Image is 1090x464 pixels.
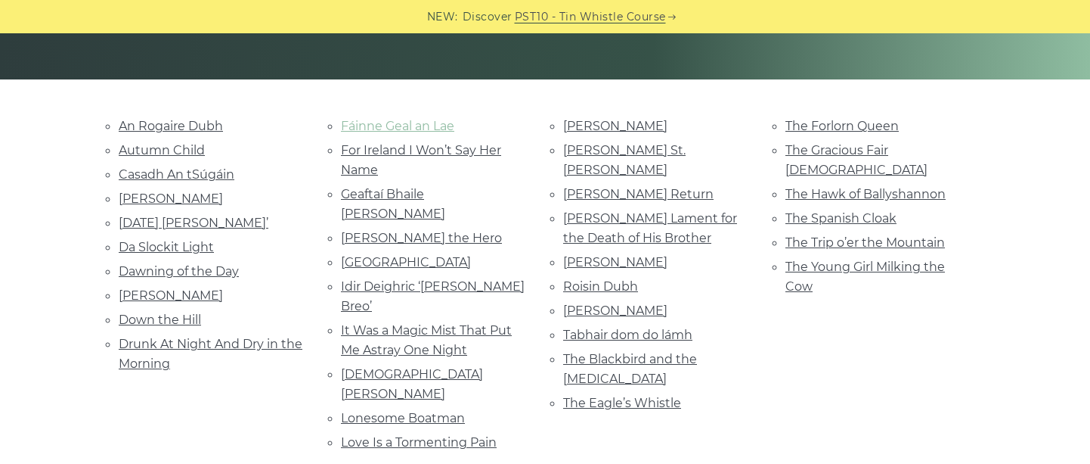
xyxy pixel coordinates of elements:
a: [PERSON_NAME] [119,192,223,206]
a: Da Slockit Light [119,240,214,254]
span: NEW: [427,8,458,26]
a: [PERSON_NAME] Return [563,187,714,201]
a: Lonesome Boatman [341,411,465,425]
a: Roisin Dubh [563,279,638,294]
a: The Young Girl Milking the Cow [785,260,945,294]
a: Tabhair dom do lámh [563,328,692,342]
a: The Forlorn Queen [785,119,899,133]
a: Fáinne Geal an Lae [341,119,454,133]
a: Drunk At Night And Dry in the Morning [119,337,302,371]
a: Casadh An tSúgáin [119,167,234,182]
a: The Eagle’s Whistle [563,396,681,410]
a: PST10 - Tin Whistle Course [515,8,666,26]
a: [GEOGRAPHIC_DATA] [341,255,471,269]
a: The Blackbird and the [MEDICAL_DATA] [563,352,697,386]
a: [PERSON_NAME] St. [PERSON_NAME] [563,143,686,177]
a: For Ireland I Won’t Say Her Name [341,143,501,177]
a: Geaftaí Bhaile [PERSON_NAME] [341,187,445,221]
a: [PERSON_NAME] [563,255,667,269]
a: [PERSON_NAME] the Hero [341,231,502,245]
a: Love Is a Tormenting Pain [341,435,497,450]
a: [PERSON_NAME] [119,288,223,303]
a: Dawning of the Day [119,264,239,279]
a: The Trip o’er the Mountain [785,235,945,250]
span: Discover [463,8,512,26]
a: Autumn Child [119,143,205,157]
a: Idir Deighric ‘[PERSON_NAME] Breo’ [341,279,525,313]
a: The Gracious Fair [DEMOGRAPHIC_DATA] [785,143,927,177]
a: [DEMOGRAPHIC_DATA] [PERSON_NAME] [341,367,483,401]
a: The Spanish Cloak [785,211,896,226]
a: It Was a Magic Mist That Put Me Astray One Night [341,323,512,357]
a: The Hawk of Ballyshannon [785,187,946,201]
a: [PERSON_NAME] [563,119,667,133]
a: [PERSON_NAME] [563,304,667,318]
a: Down the Hill [119,313,201,327]
a: [DATE] [PERSON_NAME]’ [119,216,268,230]
a: An Rogaire Dubh [119,119,223,133]
a: [PERSON_NAME] Lament for the Death of His Brother [563,211,737,245]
